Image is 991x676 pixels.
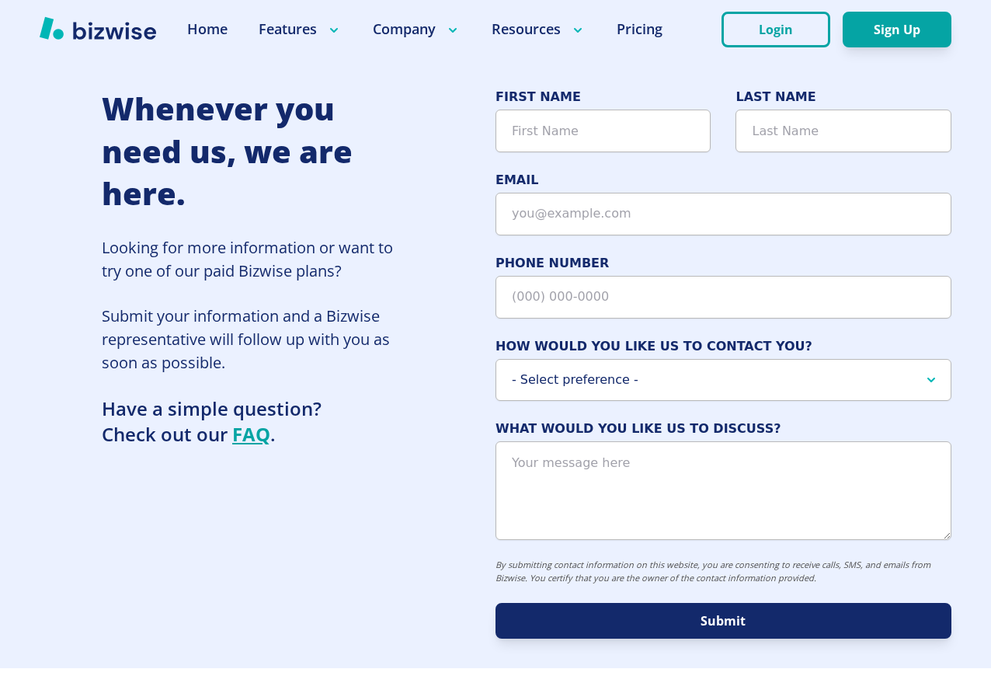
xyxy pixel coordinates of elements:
[617,19,662,39] a: Pricing
[495,193,951,235] input: you@example.com
[495,171,951,190] span: EMAIL
[495,559,951,584] p: By submitting contact information on this website, you are consenting to receive calls, SMS, and ...
[495,603,951,639] button: Submit
[102,305,405,375] p: Submit your information and a Bizwise representative will follow up with you as soon as possible.
[40,16,156,40] img: Bizwise Logo
[843,23,951,37] a: Sign Up
[722,12,830,47] button: Login
[492,19,586,39] p: Resources
[495,110,711,152] input: First Name
[373,19,461,39] p: Company
[495,276,951,319] input: (000) 000-0000
[735,110,951,152] input: Last Name
[187,19,228,39] a: Home
[495,88,711,106] span: FIRST NAME
[843,12,951,47] button: Sign Up
[722,23,843,37] a: Login
[102,88,405,214] h2: Whenever you need us, we are here.
[495,254,951,273] span: PHONE NUMBER
[495,337,951,356] span: HOW WOULD YOU LIKE US TO CONTACT YOU?
[232,422,270,448] button: FAQ
[259,19,342,39] p: Features
[735,88,951,106] span: LAST NAME
[102,396,405,447] h3: Have a simple question? Check out our .
[495,420,951,438] span: WHAT WOULD YOU LIKE US TO DISCUSS?
[102,236,405,283] p: Looking for more information or want to try one of our paid Bizwise plans?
